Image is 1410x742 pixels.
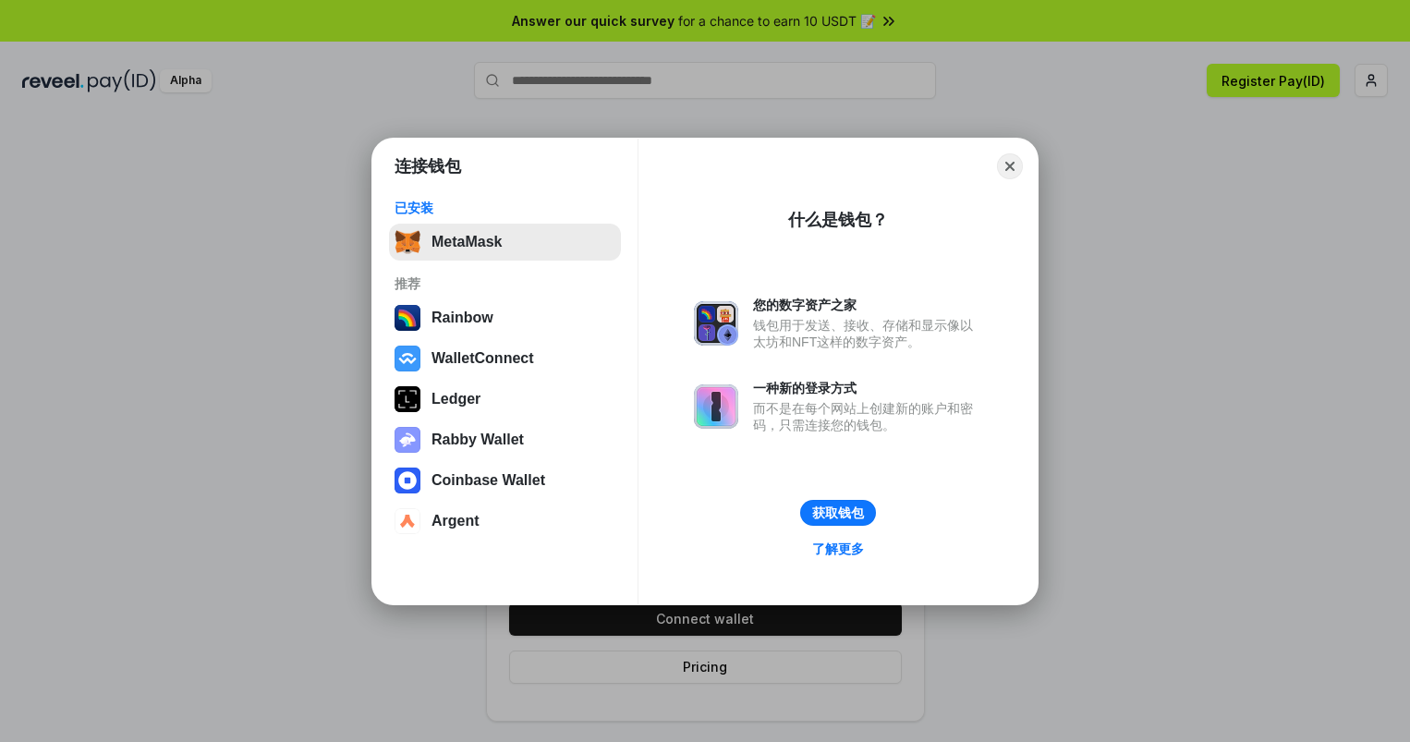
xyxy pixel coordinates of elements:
div: 而不是在每个网站上创建新的账户和密码，只需连接您的钱包。 [753,400,982,433]
div: Ledger [432,391,480,407]
button: Argent [389,503,621,540]
div: 获取钱包 [812,505,864,521]
div: Rainbow [432,310,493,326]
img: svg+xml,%3Csvg%20xmlns%3D%22http%3A%2F%2Fwww.w3.org%2F2000%2Fsvg%22%20fill%3D%22none%22%20viewBox... [395,427,420,453]
div: WalletConnect [432,350,534,367]
img: svg+xml,%3Csvg%20fill%3D%22none%22%20height%3D%2233%22%20viewBox%3D%220%200%2035%2033%22%20width%... [395,229,420,255]
button: MetaMask [389,224,621,261]
div: 了解更多 [812,541,864,557]
div: 您的数字资产之家 [753,297,982,313]
div: Argent [432,513,480,529]
img: svg+xml,%3Csvg%20xmlns%3D%22http%3A%2F%2Fwww.w3.org%2F2000%2Fsvg%22%20fill%3D%22none%22%20viewBox... [694,384,738,429]
div: Rabby Wallet [432,432,524,448]
button: Coinbase Wallet [389,462,621,499]
button: Rainbow [389,299,621,336]
img: svg+xml,%3Csvg%20xmlns%3D%22http%3A%2F%2Fwww.w3.org%2F2000%2Fsvg%22%20fill%3D%22none%22%20viewBox... [694,301,738,346]
div: 一种新的登录方式 [753,380,982,396]
img: svg+xml,%3Csvg%20width%3D%22120%22%20height%3D%22120%22%20viewBox%3D%220%200%20120%20120%22%20fil... [395,305,420,331]
div: Coinbase Wallet [432,472,545,489]
a: 了解更多 [801,537,875,561]
button: WalletConnect [389,340,621,377]
button: 获取钱包 [800,500,876,526]
button: Ledger [389,381,621,418]
img: svg+xml,%3Csvg%20width%3D%2228%22%20height%3D%2228%22%20viewBox%3D%220%200%2028%2028%22%20fill%3D... [395,468,420,493]
div: 钱包用于发送、接收、存储和显示像以太坊和NFT这样的数字资产。 [753,317,982,350]
img: svg+xml,%3Csvg%20width%3D%2228%22%20height%3D%2228%22%20viewBox%3D%220%200%2028%2028%22%20fill%3D... [395,346,420,371]
div: 什么是钱包？ [788,209,888,231]
div: 已安装 [395,200,615,216]
div: 推荐 [395,275,615,292]
button: Close [997,153,1023,179]
h1: 连接钱包 [395,155,461,177]
img: svg+xml,%3Csvg%20xmlns%3D%22http%3A%2F%2Fwww.w3.org%2F2000%2Fsvg%22%20width%3D%2228%22%20height%3... [395,386,420,412]
img: svg+xml,%3Csvg%20width%3D%2228%22%20height%3D%2228%22%20viewBox%3D%220%200%2028%2028%22%20fill%3D... [395,508,420,534]
div: MetaMask [432,234,502,250]
button: Rabby Wallet [389,421,621,458]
